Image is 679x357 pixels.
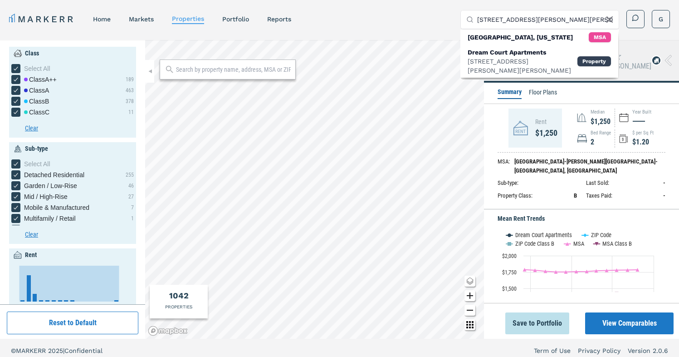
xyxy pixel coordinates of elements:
[464,305,475,316] button: Zoom out map button
[45,300,49,302] path: $4,000 - $5,000, 13. Histogram.
[464,290,475,301] button: Zoom in map button
[591,116,611,127] div: $1,250
[11,86,49,95] div: [object Object] checkbox input
[514,157,665,175] div: [GEOGRAPHIC_DATA]-[PERSON_NAME][GEOGRAPHIC_DATA]-[GEOGRAPHIC_DATA], [GEOGRAPHIC_DATA]
[498,223,659,337] svg: Interactive chart
[591,129,611,137] div: Bed Range
[502,269,517,276] text: $1,750
[626,268,630,272] path: Saturday, 14 Jun, 21:00, 1,781.77. MSA.
[605,269,609,273] path: Monday, 14 Apr, 21:00, 1,774.9. MSA.
[468,57,577,75] div: [STREET_ADDRESS][PERSON_NAME][PERSON_NAME]
[535,117,557,127] div: Rent
[93,15,111,23] a: home
[498,178,518,188] div: Sub-type :
[18,266,120,311] svg: Interactive chart
[554,270,558,274] path: Thursday, 14 Nov, 21:00, 1,751.58. MSA.
[468,48,577,57] div: Dream Court Apartments
[39,300,43,302] path: $3,000 - $4,000, 35. Histogram.
[585,270,589,273] path: Friday, 14 Feb, 21:00, 1,758.28. MSA.
[128,182,134,190] div: 46
[595,269,598,273] path: Friday, 14 Mar, 21:00, 1,769.25. MSA.
[16,347,48,354] span: MARKERR
[575,270,578,273] path: Tuesday, 14 Jan, 21:00, 1,756.32. MSA.
[11,225,56,234] div: Townhouse checkbox input
[131,203,134,212] div: 7
[148,326,188,336] a: Mapbox logo
[58,300,62,302] path: $6,000 - $7,000, 3. Histogram.
[7,312,138,334] button: Reset to Default
[460,45,618,78] div: Property: Dream Court Apartments
[11,347,16,354] span: ©
[628,346,668,355] a: Version 2.0.6
[11,64,134,73] div: [object Object] checkbox input
[27,275,31,302] path: $1,000 - $2,000, 733. Histogram.
[24,181,77,190] span: Garden / Low-Rise
[48,347,64,354] span: 2025 |
[534,346,571,355] a: Term of Use
[25,230,134,239] button: Clear button
[131,214,134,223] div: 1
[145,40,484,339] canvas: Map
[20,300,24,302] path: $0 - $1,000, 27. Histogram.
[564,270,568,274] path: Saturday, 14 Dec, 21:00, 1,752.27. MSA.
[468,33,573,42] div: [GEOGRAPHIC_DATA], [US_STATE]
[582,232,612,238] button: Show ZIP Code
[64,347,103,354] span: Confidential
[24,203,89,212] span: Mobile & Manufactured
[169,289,189,302] div: Total of properties
[632,109,651,116] div: Year Built
[11,192,68,201] div: Mid / High-Rise checkbox input
[24,170,84,179] span: Detached Residential
[11,170,84,179] div: Detached Residential checkbox input
[585,312,674,334] a: View Comparables
[636,268,640,272] path: Monday, 14 Jul, 21:00, 1,783.92. MSA.
[25,124,134,133] button: Clear button
[533,268,537,272] path: Saturday, 14 Sep, 21:00, 1,778.05. MSA.
[222,15,249,23] a: Portfolio
[11,108,49,117] div: [object Object] checkbox input
[593,240,632,247] button: Show MSA Class B
[24,214,76,223] span: Multifamily / Retail
[126,75,134,84] div: 189
[128,108,134,116] div: 11
[535,127,557,139] div: $1,250
[33,294,37,302] path: $2,000 - $3,000, 212. Histogram.
[24,192,68,201] span: Mid / High-Rise
[652,10,670,28] button: G
[11,75,57,84] div: [object Object] checkbox input
[11,214,76,223] div: Multifamily / Retail checkbox input
[24,75,57,84] div: Class A++
[24,86,49,95] div: Class A
[578,346,620,355] a: Privacy Policy
[498,223,665,337] div: Chart. Highcharts interactive chart.
[126,171,134,179] div: 255
[506,232,572,238] button: Show Dream Court Apartments
[632,137,654,148] div: $1.20
[586,178,609,188] div: Last Sold :
[591,109,611,116] div: Median
[589,32,611,42] div: MSA
[172,15,204,22] a: properties
[460,30,618,78] div: Suggestions
[663,191,665,200] div: -
[25,49,39,58] div: Class
[165,303,192,310] div: PROPERTIES
[577,56,611,66] div: Property
[11,181,77,190] div: Garden / Low-Rise checkbox input
[52,300,56,302] path: $5,000 - $6,000, 10. Histogram.
[523,268,527,272] path: Wednesday, 14 Aug, 21:00, 1,785.75. MSA.
[464,276,475,287] button: Change style map button
[615,268,619,272] path: Wednesday, 14 May, 21:00, 1,778.71. MSA.
[564,240,584,247] button: Show MSA
[11,159,134,169] div: [object Object] checkbox input
[502,286,517,292] text: $1,500
[64,300,68,302] path: $7,000 - $8,000, 7. Histogram.
[663,178,665,188] div: -
[505,312,569,334] button: Save to Portfolio
[529,88,557,99] li: Floor Plans
[632,117,645,126] span: ———
[70,300,74,302] path: $8,000 - $9,000, 1. Histogram.
[114,300,118,302] path: $15,000 - $16,000, 1. Histogram.
[11,97,49,106] div: [object Object] checkbox input
[464,319,475,330] button: Other options map button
